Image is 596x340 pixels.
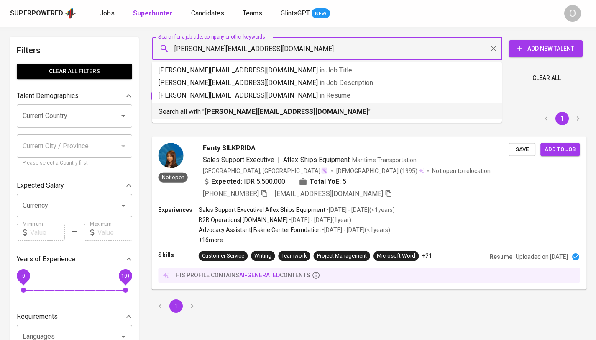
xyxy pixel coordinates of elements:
span: Sales Support Executive [203,155,275,163]
p: Requirements [17,312,58,322]
p: Resume [490,252,512,261]
span: Fenty SILKPRIDA [203,143,256,153]
span: in Job Description [320,79,373,87]
input: Value [97,224,132,241]
p: • [DATE] - [DATE] ( 1 year ) [288,216,351,224]
div: [GEOGRAPHIC_DATA], [GEOGRAPHIC_DATA] [203,166,328,175]
span: Add New Talent [516,44,576,54]
b: [PERSON_NAME][EMAIL_ADDRESS][DOMAIN_NAME] [205,108,368,116]
span: Not open [158,173,187,180]
div: Teamwork [281,252,307,260]
span: Aflex Ships Equipment [283,155,349,163]
button: page 1 [169,299,183,313]
p: • [DATE] - [DATE] ( <1 years ) [321,226,390,234]
p: Search all with " " [159,107,495,117]
div: Expected Salary [17,177,132,194]
span: NEW [312,10,330,18]
a: Not openFenty SILKPRIDASales Support Executive|Aflex Ships EquipmentMaritime Transportation[GEOGR... [152,137,586,289]
button: Add New Talent [509,40,583,57]
div: Requirements [17,308,132,325]
span: GlintsGPT [281,9,310,17]
button: Open [118,110,129,122]
p: [PERSON_NAME][EMAIL_ADDRESS][DOMAIN_NAME] [159,65,495,75]
a: Teams [243,8,264,19]
button: page 1 [555,112,569,125]
button: Clear [488,43,499,54]
span: [EMAIL_ADDRESS][DOMAIN_NAME] [275,189,383,197]
div: Customer Service [202,252,244,260]
input: Value [30,224,65,241]
img: app logo [65,7,76,20]
p: Experiences [158,205,198,214]
a: Superpoweredapp logo [10,7,76,20]
button: Add to job [540,143,580,156]
div: [EMAIL_ADDRESS][DOMAIN_NAME] [151,89,256,103]
a: Superhunter [133,8,174,19]
button: Clear All filters [17,64,132,79]
span: in Resume [320,91,350,99]
p: Talent Demographics [17,91,79,101]
div: O [564,5,581,22]
span: Clear All filters [23,66,125,77]
div: IDR 5.500.000 [203,176,286,186]
div: (1995) [336,166,424,175]
img: magic_wand.svg [321,167,328,174]
a: Jobs [100,8,116,19]
button: Save [509,143,535,156]
span: [PHONE_NUMBER] [203,189,259,197]
p: Expected Salary [17,180,64,191]
button: Open [118,200,129,211]
p: B2B Operations | [DOMAIN_NAME] [199,216,288,224]
p: +16 more ... [199,236,395,244]
span: AI-generated [239,272,280,278]
p: Advocacy Assistant | Bakrie Center Foundation [199,226,321,234]
span: Add to job [545,144,576,154]
div: Writing [254,252,271,260]
p: Years of Experience [17,254,75,264]
span: [EMAIL_ADDRESS][DOMAIN_NAME] [151,92,248,100]
p: Not open to relocation [432,166,490,175]
span: | [278,155,280,165]
span: 10+ [121,273,130,279]
a: Candidates [191,8,226,19]
b: Expected: [211,176,242,186]
img: 07c01082104da3845b5c8b30c6b6af59.jpg [158,143,183,168]
nav: pagination navigation [538,112,586,125]
b: Total YoE: [310,176,341,186]
span: Teams [243,9,262,17]
span: [DEMOGRAPHIC_DATA] [336,166,400,175]
p: • [DATE] - [DATE] ( <1 years ) [325,205,395,214]
p: Uploaded on [DATE] [516,252,568,261]
div: Microsoft Word [377,252,415,260]
p: this profile contains contents [172,271,310,279]
div: Project Management [317,252,367,260]
p: Sales Support Executive | Aflex Ships Equipment [199,205,325,214]
p: Please select a Country first [23,159,126,167]
b: Superhunter [133,9,173,17]
p: +21 [422,252,432,260]
span: 0 [22,273,25,279]
nav: pagination navigation [152,299,200,313]
p: [PERSON_NAME][EMAIL_ADDRESS][DOMAIN_NAME] [159,78,495,88]
span: Candidates [191,9,224,17]
span: Clear All [532,73,561,83]
button: Clear All [529,70,564,86]
span: Jobs [100,9,115,17]
span: Maritime Transportation [352,156,417,163]
h6: Filters [17,44,132,57]
div: Years of Experience [17,251,132,268]
span: in Job Title [320,66,352,74]
p: Skills [158,251,198,259]
span: Save [513,144,531,154]
div: Talent Demographics [17,88,132,104]
div: Superpowered [10,9,63,18]
span: 5 [343,176,346,186]
a: GlintsGPT NEW [281,8,330,19]
p: [PERSON_NAME][EMAIL_ADDRESS][DOMAIN_NAME] [159,90,495,100]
